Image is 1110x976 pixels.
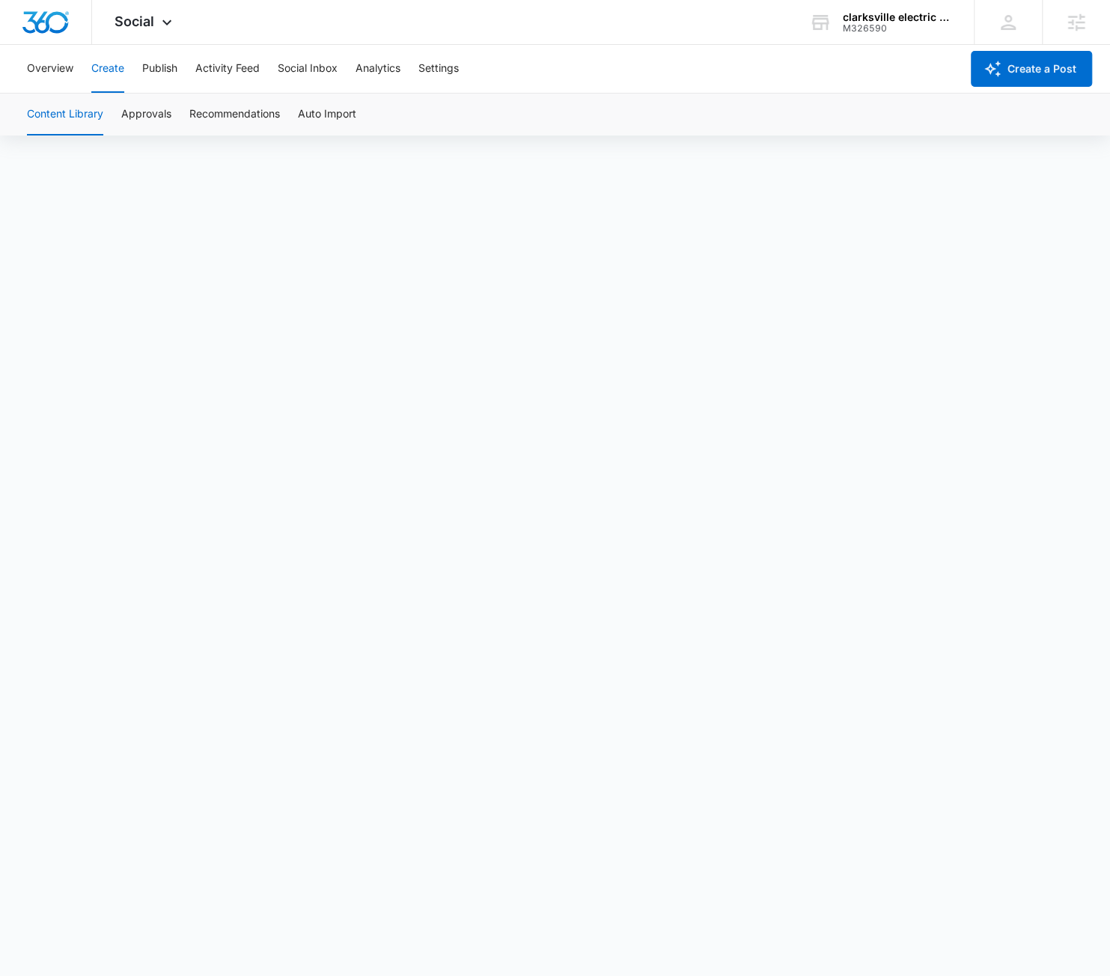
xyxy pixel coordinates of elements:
[418,45,459,93] button: Settings
[278,45,338,93] button: Social Inbox
[91,45,124,93] button: Create
[843,23,952,34] div: account id
[189,94,280,135] button: Recommendations
[121,94,171,135] button: Approvals
[195,45,260,93] button: Activity Feed
[27,45,73,93] button: Overview
[115,13,154,29] span: Social
[27,94,103,135] button: Content Library
[298,94,356,135] button: Auto Import
[356,45,400,93] button: Analytics
[142,45,177,93] button: Publish
[843,11,952,23] div: account name
[971,51,1092,87] button: Create a Post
